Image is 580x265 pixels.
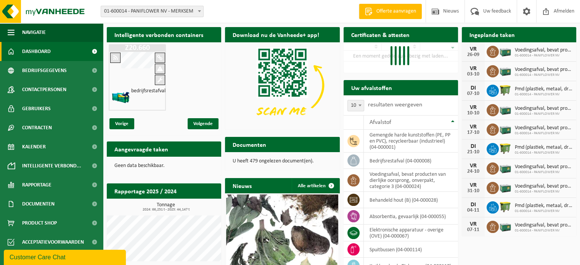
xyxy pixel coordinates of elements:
a: Offerte aanvragen [359,4,422,19]
img: PB-LB-0680-HPE-GN-01 [499,181,512,194]
span: Voedingsafval, bevat producten van dierlijke oorsprong, onverpakt, categorie 3 [515,183,572,190]
img: WB-1100-HPE-GN-51 [499,200,512,213]
img: PB-LB-0680-HPE-GN-01 [499,103,512,116]
h2: Uw afvalstoffen [344,80,400,95]
span: Kalender [22,137,46,156]
span: Voedingsafval, bevat producten van dierlijke oorsprong, onverpakt, categorie 3 [515,67,572,73]
td: bedrijfsrestafval (04-000008) [364,153,458,169]
p: Geen data beschikbaar. [114,163,214,169]
a: Alle artikelen [292,178,339,193]
td: elektronische apparatuur - overige (OVE) (04-000067) [364,225,458,241]
span: Pmd (plastiek, metaal, drankkartons) (bedrijven) [515,145,572,151]
span: 01-600014 - PANIFLOWER NV [515,53,572,58]
img: WB-1100-HPE-GN-51 [499,142,512,155]
span: Gebruikers [22,99,51,118]
img: Download de VHEPlus App [225,42,339,128]
td: voedingsafval, bevat producten van dierlijke oorsprong, onverpakt, categorie 3 (04-000024) [364,169,458,192]
td: absorbentia, gevaarlijk (04-000055) [364,208,458,225]
div: 26-09 [466,52,481,58]
div: 24-10 [466,169,481,174]
td: behandeld hout (B) (04-000028) [364,192,458,208]
span: 01-600014 - PANIFLOWER NV [515,73,572,77]
div: 03-10 [466,72,481,77]
div: 10-10 [466,111,481,116]
div: VR [466,46,481,52]
td: spuitbussen (04-000114) [364,241,458,258]
img: PB-LB-0680-HPE-GN-01 [499,220,512,233]
p: U heeft 479 ongelezen document(en). [233,159,332,164]
div: VR [466,66,481,72]
h2: Nieuws [225,178,259,193]
iframe: chat widget [4,248,127,265]
span: Rapportage [22,175,51,194]
h2: Rapportage 2025 / 2024 [107,183,184,198]
div: 07-10 [466,91,481,96]
span: Intelligente verbond... [22,156,81,175]
span: Acceptatievoorwaarden [22,233,84,252]
span: 01-600014 - PANIFLOWER NV [515,228,572,233]
img: PB-LB-0680-HPE-GN-01 [499,64,512,77]
span: Contactpersonen [22,80,66,99]
div: VR [466,182,481,188]
span: Volgende [188,118,219,129]
span: 01-600014 - PANIFLOWER NV [515,209,572,214]
span: Offerte aanvragen [374,8,418,15]
img: PB-LB-0680-HPE-GN-01 [499,122,512,135]
label: resultaten weergeven [368,102,422,108]
span: Voedingsafval, bevat producten van dierlijke oorsprong, onverpakt, categorie 3 [515,222,572,228]
span: 10 [348,100,364,111]
h2: Download nu de Vanheede+ app! [225,27,327,42]
img: PB-LB-0680-HPE-GN-01 [499,161,512,174]
span: Voedingsafval, bevat producten van dierlijke oorsprong, onverpakt, categorie 3 [515,106,572,112]
div: VR [466,104,481,111]
span: 01-600014 - PANIFLOWER NV [515,190,572,194]
h2: Aangevraagde taken [107,141,176,156]
td: gemengde harde kunststoffen (PE, PP en PVC), recycleerbaar (industrieel) (04-000001) [364,130,458,153]
span: 01-600014 - PANIFLOWER NV [515,131,572,136]
span: Documenten [22,194,55,214]
span: Voedingsafval, bevat producten van dierlijke oorsprong, onverpakt, categorie 3 [515,47,572,53]
span: Navigatie [22,23,46,42]
div: 07-11 [466,227,481,233]
h3: Tonnage [111,202,221,212]
h2: Certificaten & attesten [344,27,417,42]
span: 10 [347,100,364,111]
div: DI [466,143,481,149]
span: Pmd (plastiek, metaal, drankkartons) (bedrijven) [515,86,572,92]
div: VR [466,124,481,130]
span: 01-600014 - PANIFLOWER NV [515,170,572,175]
div: 17-10 [466,130,481,135]
span: Afvalstof [370,119,391,125]
span: Vorige [109,118,134,129]
img: PB-LB-0680-HPE-GN-01 [499,45,512,58]
h2: Intelligente verbonden containers [107,27,221,42]
span: 01-600014 - PANIFLOWER NV [515,92,572,97]
span: Pmd (plastiek, metaal, drankkartons) (bedrijven) [515,203,572,209]
div: VR [466,163,481,169]
div: 31-10 [466,188,481,194]
span: 01-600014 - PANIFLOWER NV - MERKSEM [101,6,203,17]
div: DI [466,202,481,208]
div: 04-11 [466,208,481,213]
h2: Documenten [225,137,274,152]
span: Product Shop [22,214,57,233]
span: Bedrijfsgegevens [22,61,67,80]
div: VR [466,221,481,227]
h2: Ingeplande taken [462,27,522,42]
div: DI [466,85,481,91]
div: 21-10 [466,149,481,155]
a: Bekijk rapportage [164,198,220,214]
span: Voedingsafval, bevat producten van dierlijke oorsprong, onverpakt, categorie 3 [515,164,572,170]
span: Contracten [22,118,52,137]
span: Voedingsafval, bevat producten van dierlijke oorsprong, onverpakt, categorie 3 [515,125,572,131]
img: HK-XZ-20-GN-12 [111,88,130,107]
img: WB-1100-HPE-GN-51 [499,84,512,96]
span: 2024: 66,251 t - 2025: 44,147 t [111,208,221,212]
h1: Z20.660 [111,44,164,52]
span: 01-600014 - PANIFLOWER NV [515,151,572,155]
span: 01-600014 - PANIFLOWER NV [515,112,572,116]
h4: bedrijfsrestafval [131,88,165,94]
span: Dashboard [22,42,51,61]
